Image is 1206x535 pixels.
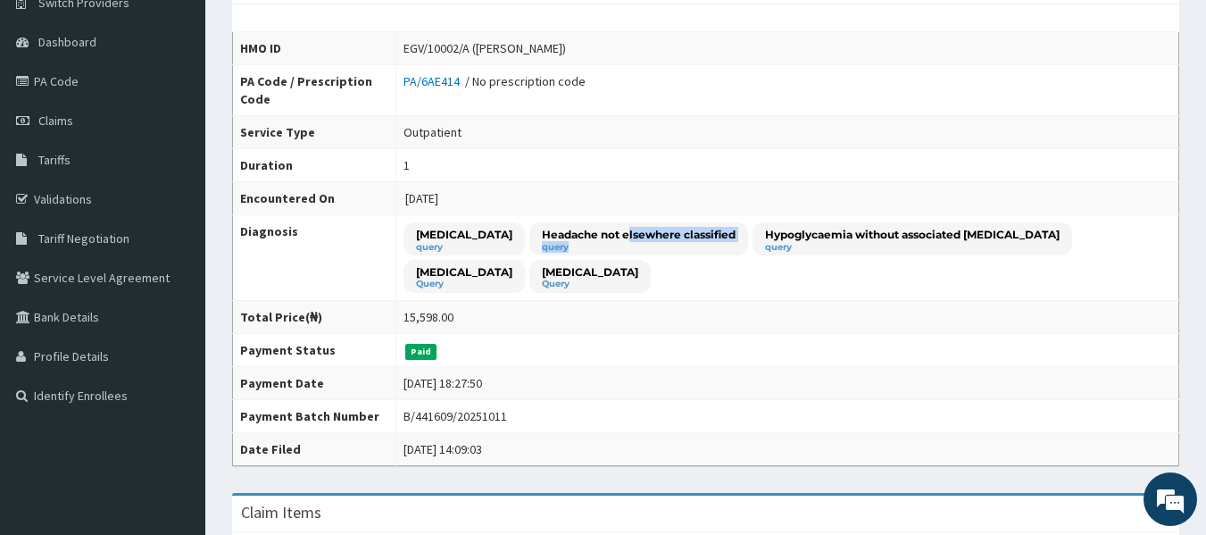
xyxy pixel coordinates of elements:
[233,182,396,215] th: Encountered On
[38,113,73,129] span: Claims
[233,215,396,301] th: Diagnosis
[765,243,1060,252] small: query
[233,32,396,65] th: HMO ID
[233,149,396,182] th: Duration
[233,367,396,400] th: Payment Date
[403,72,586,90] div: / No prescription code
[93,100,300,123] div: Chat with us now
[104,156,246,337] span: We're online!
[416,280,512,288] small: Query
[403,374,482,392] div: [DATE] 18:27:50
[416,227,512,242] p: [MEDICAL_DATA]
[38,152,71,168] span: Tariffs
[403,407,507,425] div: B/441609/20251011
[765,227,1060,242] p: Hypoglycaemia without associated [MEDICAL_DATA]
[405,190,438,206] span: [DATE]
[33,89,72,134] img: d_794563401_company_1708531726252_794563401
[403,123,462,141] div: Outpatient
[403,156,410,174] div: 1
[403,73,465,89] a: PA/6AE414
[293,9,336,52] div: Minimize live chat window
[241,505,321,521] h3: Claim Items
[416,264,512,280] p: [MEDICAL_DATA]
[233,334,396,367] th: Payment Status
[233,116,396,149] th: Service Type
[405,344,437,360] span: Paid
[9,350,340,413] textarea: Type your message and hit 'Enter'
[542,264,638,280] p: [MEDICAL_DATA]
[403,39,566,57] div: EGV/10002/A ([PERSON_NAME])
[38,230,129,247] span: Tariff Negotiation
[542,280,638,288] small: Query
[233,65,396,116] th: PA Code / Prescription Code
[416,243,512,252] small: query
[403,308,453,326] div: 15,598.00
[233,400,396,433] th: Payment Batch Number
[233,301,396,334] th: Total Price(₦)
[233,433,396,466] th: Date Filed
[38,34,96,50] span: Dashboard
[403,440,482,458] div: [DATE] 14:09:03
[542,243,736,252] small: query
[542,227,736,242] p: Headache not elsewhere classified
